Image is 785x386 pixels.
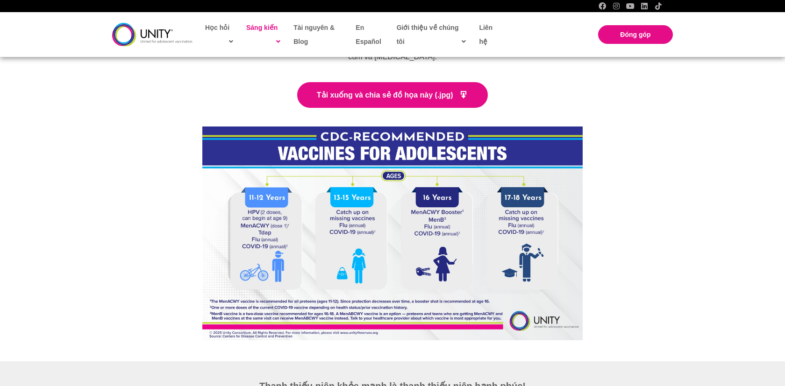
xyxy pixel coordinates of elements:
[392,17,470,52] a: Giới thiệu về chúng tôi
[397,24,459,45] font: Giới thiệu về chúng tôi
[317,91,453,99] font: Tải xuống và chia sẻ đồ họa này (.jpg)
[598,25,673,44] a: Đóng góp
[293,24,335,45] font: Tài nguyên & Blog
[112,23,193,46] img: logo-unit-dark
[599,2,606,10] a: Facebook
[613,2,620,10] a: Instagram
[356,24,381,45] font: En Español
[205,24,229,31] font: Học hỏi
[479,24,492,45] font: Liên hệ
[289,17,346,52] a: Tài nguyên & Blog
[205,25,579,60] font: của chúng tôi để tìm hiểu thêm về các loại vắc-xin được khuyến nghị cho thanh thiếu niên và cách ...
[474,17,502,52] a: Liên hệ
[297,82,488,108] a: Tải xuống và chia sẻ đồ họa này (.jpg)
[641,2,648,10] a: LinkedIn
[351,17,389,52] a: En Español
[246,24,278,31] font: Sáng kiến
[202,126,583,340] img: CDC RECVACC2025 0223
[627,2,634,10] a: YouTube
[620,31,650,38] font: Đóng góp
[655,2,662,10] a: TikTok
